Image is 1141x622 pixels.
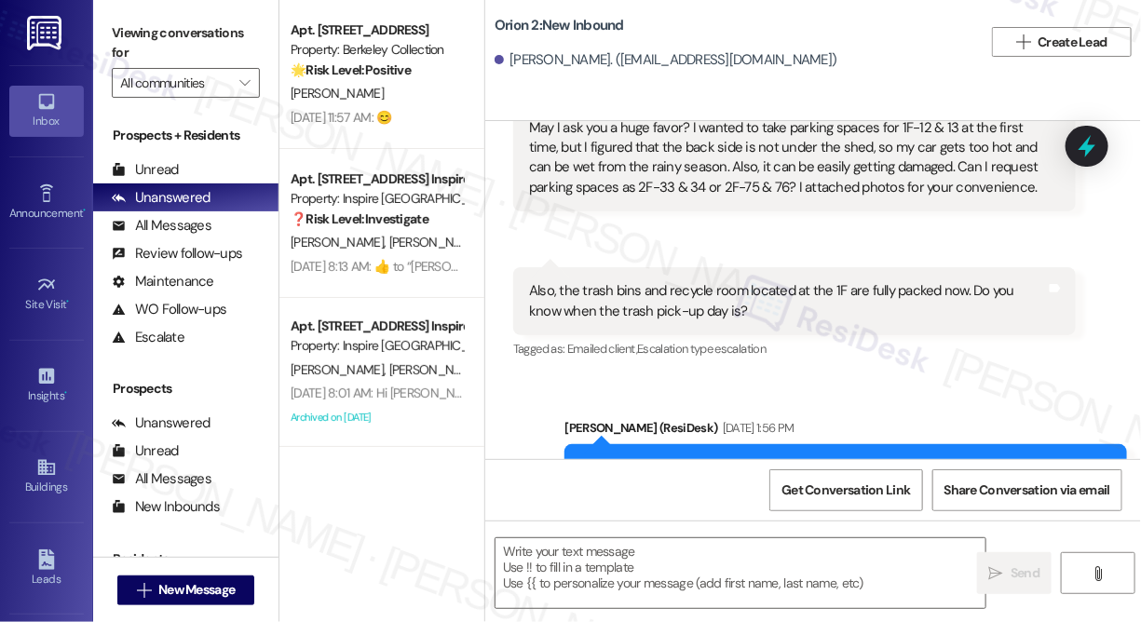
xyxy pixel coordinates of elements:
div: All Messages [112,469,211,489]
div: Apt. [STREET_ADDRESS] Inspire Homes [GEOGRAPHIC_DATA] [291,169,463,189]
div: Also, the trash bins and recycle room located at the 1F are fully packed now. Do you know when th... [529,281,1046,321]
i:  [1016,34,1030,49]
i:  [239,75,250,90]
label: Viewing conversations for [112,19,260,68]
span: [PERSON_NAME] [291,361,389,378]
div: [PERSON_NAME] (ResiDesk) [564,418,1127,444]
span: Escalation type escalation [637,341,766,357]
div: [DATE] 1:56 PM [718,418,795,438]
div: All Messages [112,216,211,236]
div: Unread [112,160,179,180]
input: All communities [120,68,230,98]
span: Share Conversation via email [944,480,1110,500]
i:  [137,583,151,598]
div: Residents [93,549,278,569]
span: [PERSON_NAME] [389,361,482,378]
div: Unanswered [112,413,211,433]
span: • [67,295,70,308]
div: Tagged as: [513,335,1076,362]
span: [PERSON_NAME] [389,234,488,250]
div: Property: Inspire [GEOGRAPHIC_DATA] [291,336,463,356]
div: Maintenance [112,272,214,291]
span: [PERSON_NAME] [291,234,389,250]
button: Send [977,552,1052,594]
div: Prospects [93,379,278,399]
button: Create Lead [992,27,1132,57]
div: Review follow-ups [112,244,242,264]
a: Insights • [9,360,84,411]
div: Escalate [112,328,184,347]
span: • [83,204,86,217]
i:  [1091,566,1105,581]
div: Prospects + Residents [93,126,278,145]
div: Apt. [STREET_ADDRESS] Inspire Homes [GEOGRAPHIC_DATA] [291,317,463,336]
span: • [64,386,67,399]
div: Apt. [STREET_ADDRESS] [291,20,463,40]
b: Orion 2: New Inbound [495,16,624,35]
strong: ❓ Risk Level: Investigate [291,210,428,227]
a: Buildings [9,452,84,502]
div: WO Follow-ups [112,300,226,319]
div: [PERSON_NAME]. ([EMAIL_ADDRESS][DOMAIN_NAME]) [495,50,837,70]
a: Leads [9,544,84,594]
span: [PERSON_NAME] [291,85,384,101]
div: Property: Berkeley Collection [291,40,463,60]
div: Archived on [DATE] [289,406,465,429]
i:  [989,566,1003,581]
span: Emailed client , [567,341,637,357]
div: New Inbounds [112,497,220,517]
span: Create Lead [1039,33,1107,52]
strong: 🌟 Risk Level: Positive [291,61,411,78]
img: ResiDesk Logo [27,16,65,50]
div: Unread [112,441,179,461]
button: New Message [117,575,255,605]
div: Unanswered [112,188,211,208]
span: New Message [158,580,235,600]
button: Share Conversation via email [932,469,1122,511]
span: Send [1011,563,1039,583]
div: Property: Inspire [GEOGRAPHIC_DATA] [291,189,463,209]
div: Hi [PERSON_NAME], it's nice to meet you! I'm part of Orion 2's Resident Support Offsite Team, wor... [580,458,1097,617]
a: Inbox [9,86,84,136]
span: Get Conversation Link [781,480,910,500]
a: Site Visit • [9,269,84,319]
button: Get Conversation Link [769,469,922,511]
div: [DATE] 11:57 AM: 😊 [291,109,391,126]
